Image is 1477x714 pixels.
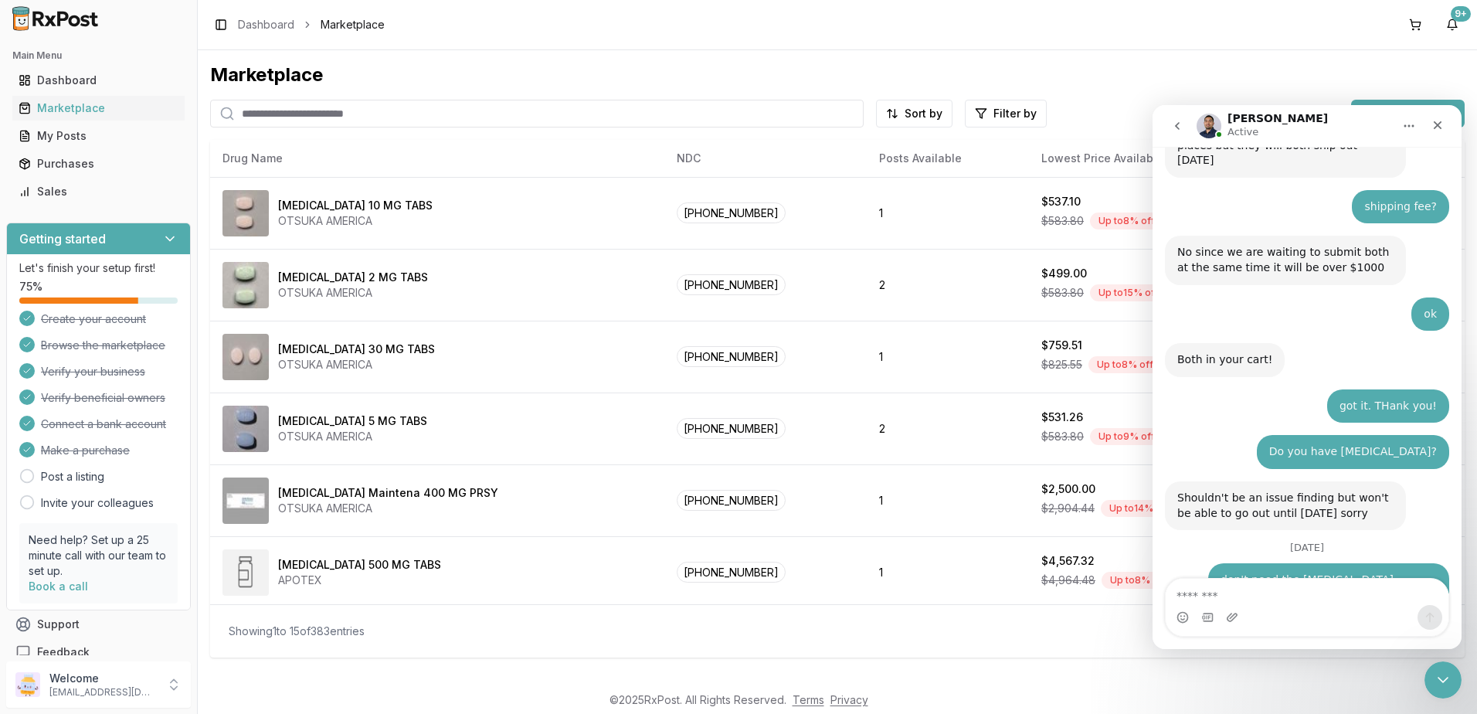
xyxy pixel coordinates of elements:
[1041,213,1084,229] span: $583.80
[1153,105,1462,649] iframe: Intercom live chat
[677,346,786,367] span: [PHONE_NUMBER]
[278,342,435,357] div: [MEDICAL_DATA] 30 MG TABS
[1101,500,1178,517] div: Up to 14 % off
[677,274,786,295] span: [PHONE_NUMBER]
[12,150,185,178] a: Purchases
[1102,572,1175,589] div: Up to 8 % off
[6,151,191,176] button: Purchases
[210,140,664,177] th: Drug Name
[15,672,40,697] img: User avatar
[1379,104,1455,123] span: List new post
[1041,429,1084,444] span: $583.80
[41,390,165,406] span: Verify beneficial owners
[12,49,185,62] h2: Main Menu
[19,156,178,172] div: Purchases
[6,6,105,31] img: RxPost Logo
[321,17,385,32] span: Marketplace
[677,562,786,583] span: [PHONE_NUMBER]
[1440,12,1465,37] button: 9+
[867,249,1029,321] td: 2
[278,198,433,213] div: [MEDICAL_DATA] 10 MG TABS
[19,229,106,248] h3: Getting started
[1090,284,1167,301] div: Up to 15 % off
[1088,356,1162,373] div: Up to 8 % off
[222,478,269,524] img: Abilify Maintena 400 MG PRSY
[12,94,185,122] a: Marketplace
[41,495,154,511] a: Invite your colleagues
[664,140,867,177] th: NDC
[867,464,1029,536] td: 1
[1041,194,1081,209] div: $537.10
[6,179,191,204] button: Sales
[278,270,428,285] div: [MEDICAL_DATA] 2 MG TABS
[29,580,88,593] a: Book a call
[278,573,441,588] div: APOTEX
[867,321,1029,393] td: 1
[1041,553,1095,569] div: $4,567.32
[867,140,1029,177] th: Posts Available
[993,106,1037,121] span: Filter by
[278,413,427,429] div: [MEDICAL_DATA] 5 MG TABS
[876,100,952,127] button: Sort by
[793,693,824,706] a: Terms
[6,638,191,666] button: Feedback
[278,485,498,501] div: [MEDICAL_DATA] Maintena 400 MG PRSY
[41,364,145,379] span: Verify your business
[222,549,269,596] img: Abiraterone Acetate 500 MG TABS
[222,406,269,452] img: Abilify 5 MG TABS
[19,73,178,88] div: Dashboard
[1041,266,1087,281] div: $499.00
[41,416,166,432] span: Connect a bank account
[1451,6,1471,22] div: 9+
[905,106,942,121] span: Sort by
[1041,573,1095,588] span: $4,964.48
[1090,428,1163,445] div: Up to 9 % off
[210,63,1465,87] div: Marketplace
[12,178,185,206] a: Sales
[278,285,428,301] div: OTSUKA AMERICA
[41,443,130,458] span: Make a purchase
[222,334,269,380] img: Abilify 30 MG TABS
[29,532,168,579] p: Need help? Set up a 25 minute call with our team to set up.
[1041,410,1083,425] div: $531.26
[19,260,178,276] p: Let's finish your setup first!
[222,190,269,236] img: Abilify 10 MG TABS
[830,693,868,706] a: Privacy
[49,686,157,699] p: [EMAIL_ADDRESS][DOMAIN_NAME]
[278,357,435,372] div: OTSUKA AMERICA
[1041,285,1084,301] span: $583.80
[1041,357,1082,372] span: $825.55
[278,213,433,229] div: OTSUKA AMERICA
[41,311,146,327] span: Create your account
[6,68,191,93] button: Dashboard
[1351,100,1465,127] button: List new post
